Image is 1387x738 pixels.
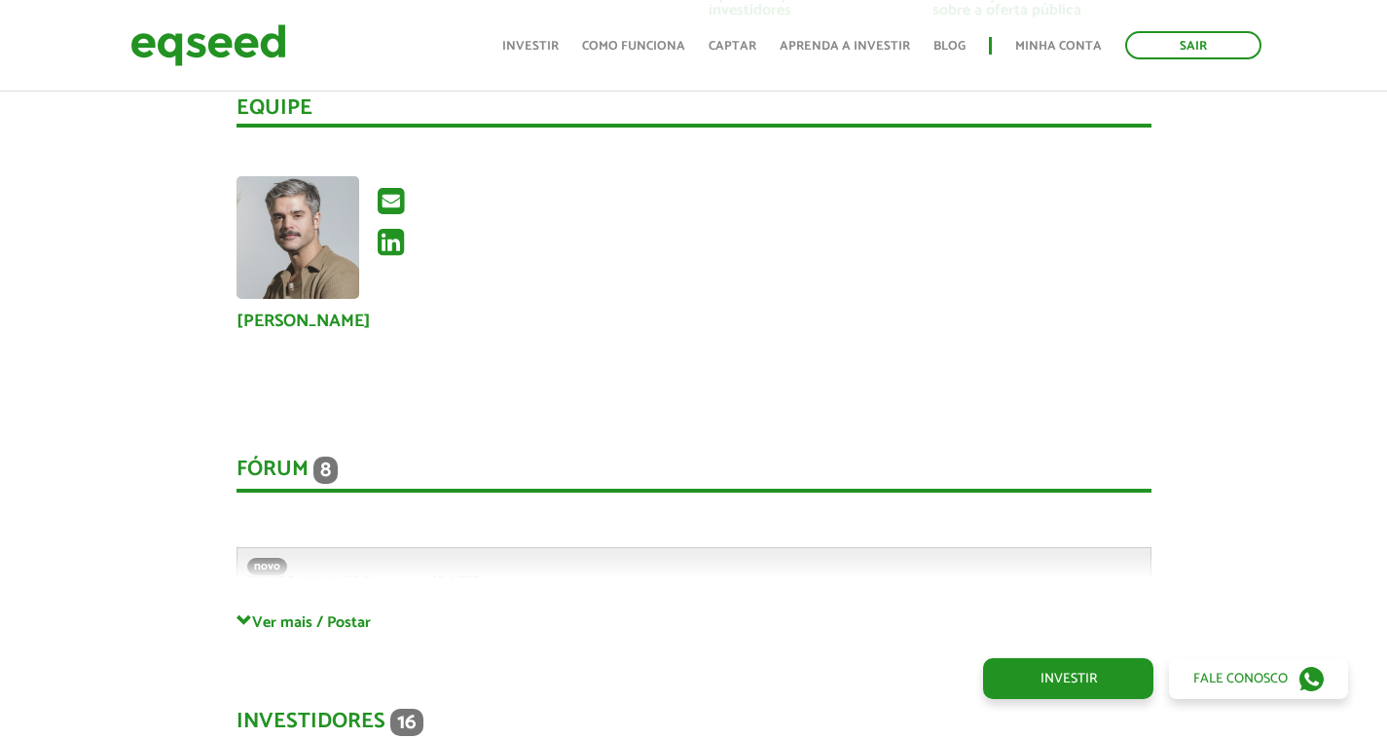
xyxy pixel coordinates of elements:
div: Equipe [237,97,1151,128]
img: EqSeed [130,19,286,71]
div: Fórum [237,457,1151,493]
a: Como funciona [582,40,685,53]
a: Sair [1125,31,1261,59]
a: Minha conta [1015,40,1102,53]
a: [PERSON_NAME] [237,313,371,330]
a: Aprenda a investir [780,40,910,53]
a: Investir [983,658,1153,699]
a: Blog [933,40,966,53]
a: Ver mais / Postar [237,612,1151,631]
img: Foto de Gentil Nascimento [237,176,359,299]
a: Investir [502,40,559,53]
a: Ver perfil do usuário. [237,176,359,299]
span: 16 [390,709,423,736]
a: Captar [709,40,756,53]
span: 8 [313,457,338,484]
a: Fale conosco [1169,658,1348,699]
